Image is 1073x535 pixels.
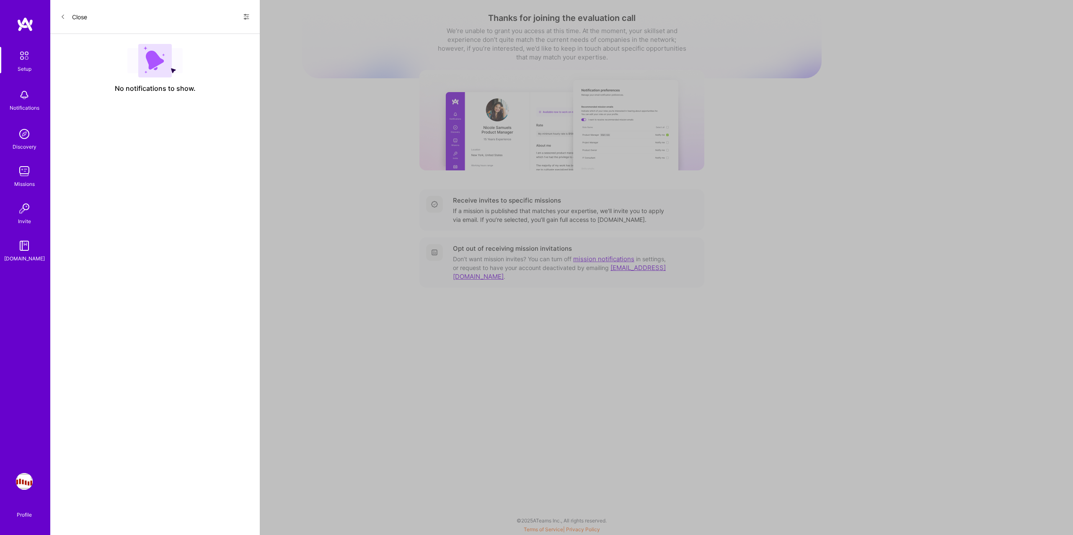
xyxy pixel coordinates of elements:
[14,180,35,188] div: Missions
[10,103,39,112] div: Notifications
[18,217,31,226] div: Invite
[16,126,33,142] img: discovery
[14,473,35,490] a: Steelbay.ai: AI Engineer for Multi-Agent Platform
[16,237,33,254] img: guide book
[16,473,33,490] img: Steelbay.ai: AI Engineer for Multi-Agent Platform
[17,17,34,32] img: logo
[4,254,45,263] div: [DOMAIN_NAME]
[17,510,32,518] div: Profile
[60,10,87,23] button: Close
[16,87,33,103] img: bell
[16,47,33,64] img: setup
[18,64,31,73] div: Setup
[16,200,33,217] img: Invite
[16,163,33,180] img: teamwork
[127,44,183,77] img: empty
[14,502,35,518] a: Profile
[13,142,36,151] div: Discovery
[115,84,196,93] span: No notifications to show.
